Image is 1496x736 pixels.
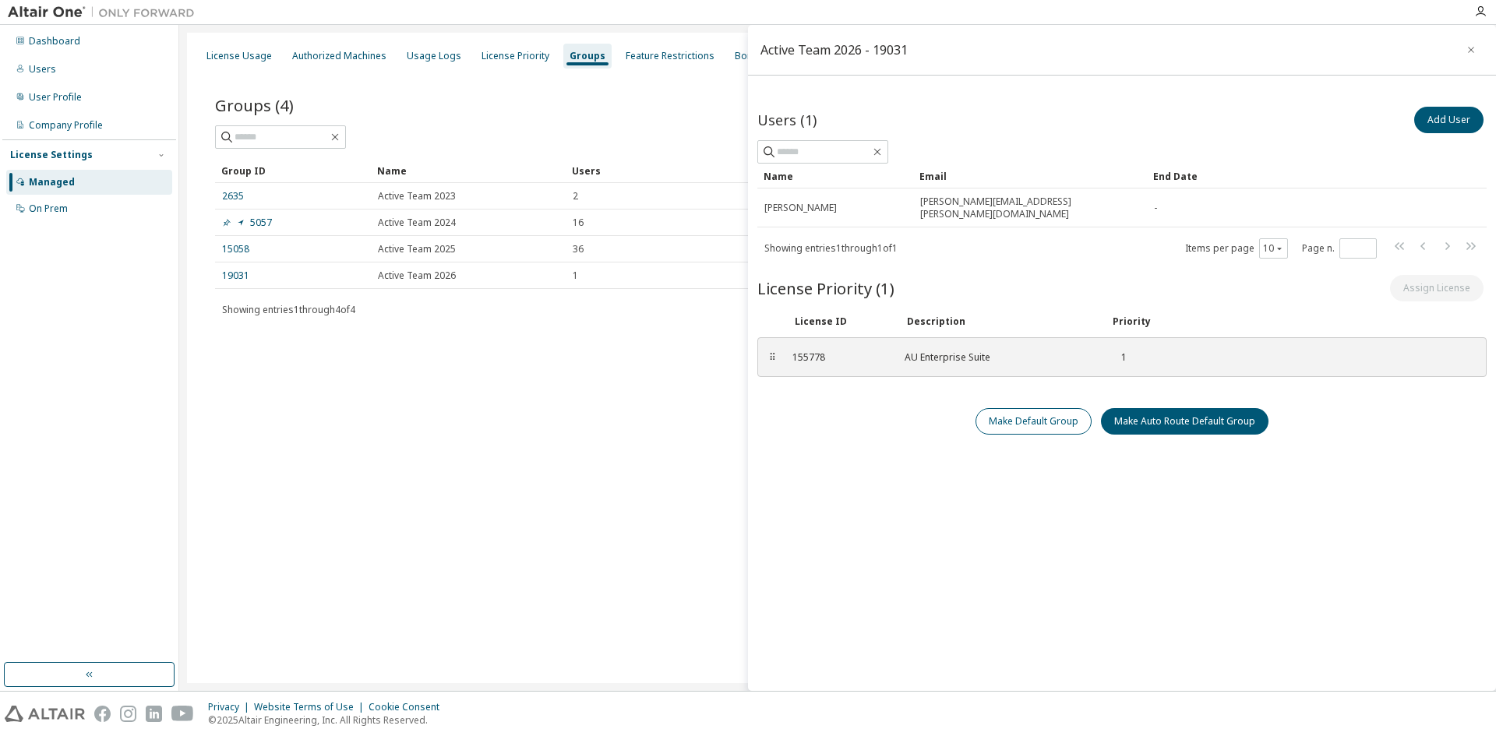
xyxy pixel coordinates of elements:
div: Privacy [208,701,254,713]
div: License ID [795,315,888,328]
span: Active Team 2026 [378,269,456,282]
span: Active Team 2024 [378,217,456,229]
div: Authorized Machines [292,50,386,62]
div: On Prem [29,202,68,215]
div: Dashboard [29,35,80,48]
span: Users (1) [757,111,817,129]
span: 36 [573,243,584,255]
span: 1 [573,269,578,282]
div: AU Enterprise Suite [905,351,1092,364]
div: Groups [570,50,605,62]
div: Company Profile [29,119,103,132]
span: Showing entries 1 through 4 of 4 [222,303,355,316]
div: Borrow Settings [735,50,807,62]
div: License Usage [206,50,272,62]
a: 19031 [222,269,249,282]
img: Altair One [8,5,203,20]
span: - [1154,202,1157,214]
div: Feature Restrictions [626,50,714,62]
span: Active Team 2025 [378,243,456,255]
button: Make Default Group [976,408,1092,435]
img: youtube.svg [171,706,194,722]
span: 2 [573,190,578,202]
div: Priority [1113,315,1151,328]
span: Active Team 2023 [378,190,456,202]
span: Page n. [1302,238,1377,259]
a: 15058 [222,243,249,255]
p: © 2025 Altair Engineering, Inc. All Rights Reserved. [208,713,449,727]
img: facebook.svg [94,706,111,722]
div: 1 [1110,351,1127,364]
span: [PERSON_NAME] [764,202,837,214]
span: Items per page [1185,238,1288,259]
button: 10 [1263,242,1284,255]
span: 16 [573,217,584,229]
div: Website Terms of Use [254,701,369,713]
div: User Profile [29,91,82,104]
div: Active Team 2026 - 19031 [760,44,908,56]
div: Description [907,315,1094,328]
div: Users [572,158,1417,183]
div: Managed [29,176,75,188]
img: instagram.svg [120,706,136,722]
div: Name [764,164,907,188]
div: License Settings [10,149,93,161]
span: License Priority (1) [757,277,894,299]
div: End Date [1153,164,1435,188]
div: Group ID [221,158,365,183]
img: altair_logo.svg [5,706,85,722]
div: Users [29,63,56,76]
button: Add User [1414,107,1484,133]
div: License Priority [482,50,549,62]
div: Cookie Consent [369,701,449,713]
span: [PERSON_NAME][EMAIL_ADDRESS][PERSON_NAME][DOMAIN_NAME] [920,195,1140,220]
div: Email [919,164,1141,188]
span: Showing entries 1 through 1 of 1 [764,241,898,255]
div: 155778 [792,351,886,364]
div: ⠿ [767,351,777,364]
div: Usage Logs [407,50,461,62]
span: Groups (4) [215,94,294,116]
img: linkedin.svg [146,706,162,722]
a: 5057 [222,217,272,229]
div: Name [377,158,559,183]
button: Assign License [1390,275,1484,301]
a: 2635 [222,190,244,202]
button: Make Auto Route Default Group [1101,408,1268,435]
